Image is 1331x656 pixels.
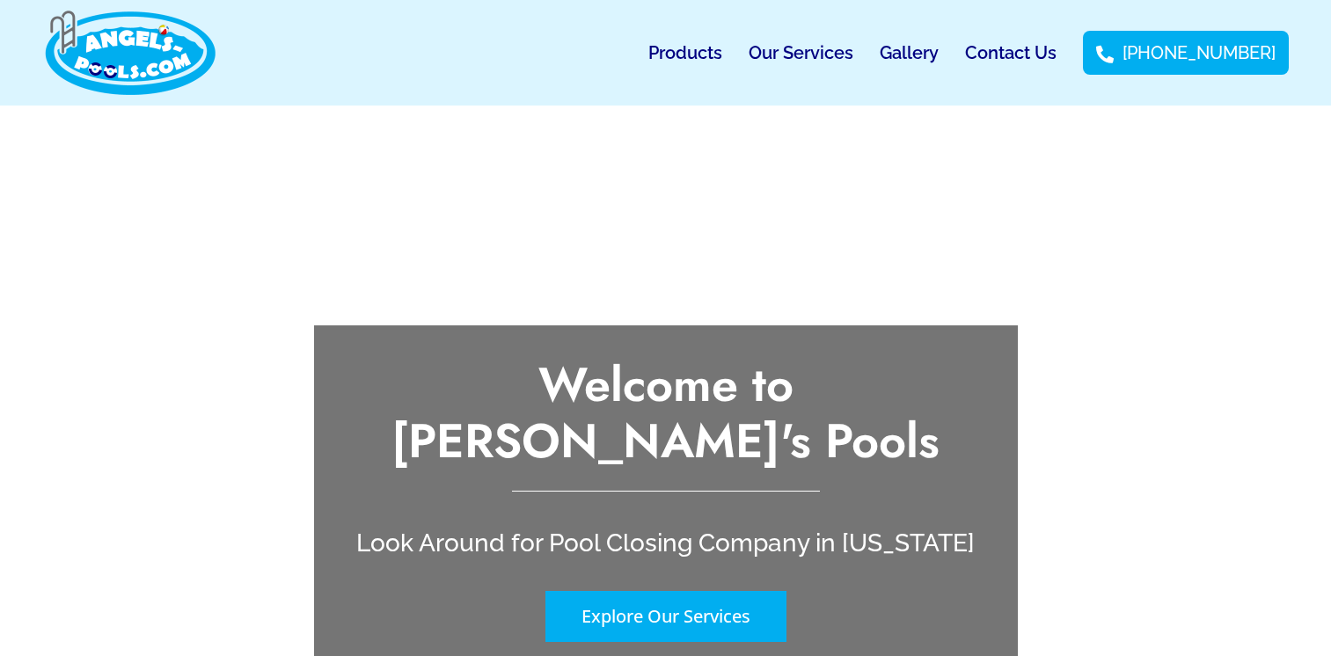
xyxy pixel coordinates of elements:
[545,591,786,642] a: Explore Our Services
[880,33,939,73] a: Gallery
[581,608,750,625] span: Explore Our Services
[749,33,853,73] a: Our Services
[345,356,987,469] h1: Welcome to [PERSON_NAME]'s Pools
[1096,40,1276,66] a: [PHONE_NUMBER]
[345,531,987,556] h2: Look Around for Pool Closing Company in [US_STATE]
[648,33,1057,73] nav: Menu
[1118,40,1276,66] span: [PHONE_NUMBER]
[965,33,1057,73] a: Contact Us
[648,33,722,73] a: Products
